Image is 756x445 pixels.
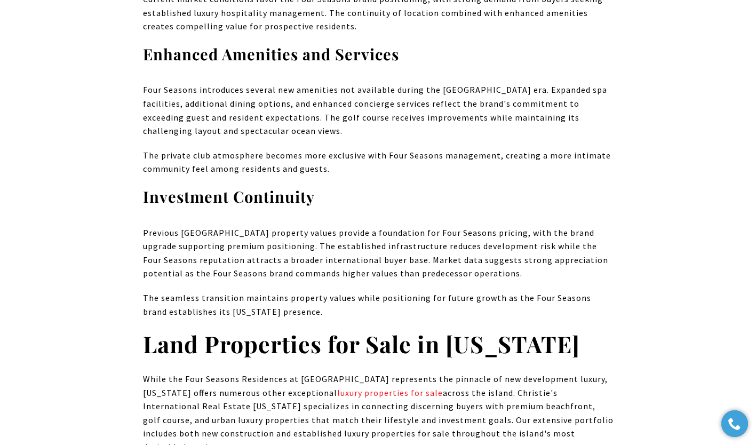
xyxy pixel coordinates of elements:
[143,328,580,359] strong: Land Properties for Sale in [US_STATE]
[143,186,315,206] strong: Investment Continuity
[143,291,614,319] p: The seamless transition maintains property values while positioning for future growth as the Four...
[143,149,614,176] p: The private club atmosphere becomes more exclusive with Four Seasons management, creating a more ...
[143,226,614,281] p: Previous [GEOGRAPHIC_DATA] property values provide a foundation for Four Seasons pricing, with th...
[143,44,399,64] strong: Enhanced Amenities and Services
[337,387,443,398] a: luxury properties for sale
[143,83,614,138] p: Four Seasons introduces several new amenities not available during the [GEOGRAPHIC_DATA] era. Exp...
